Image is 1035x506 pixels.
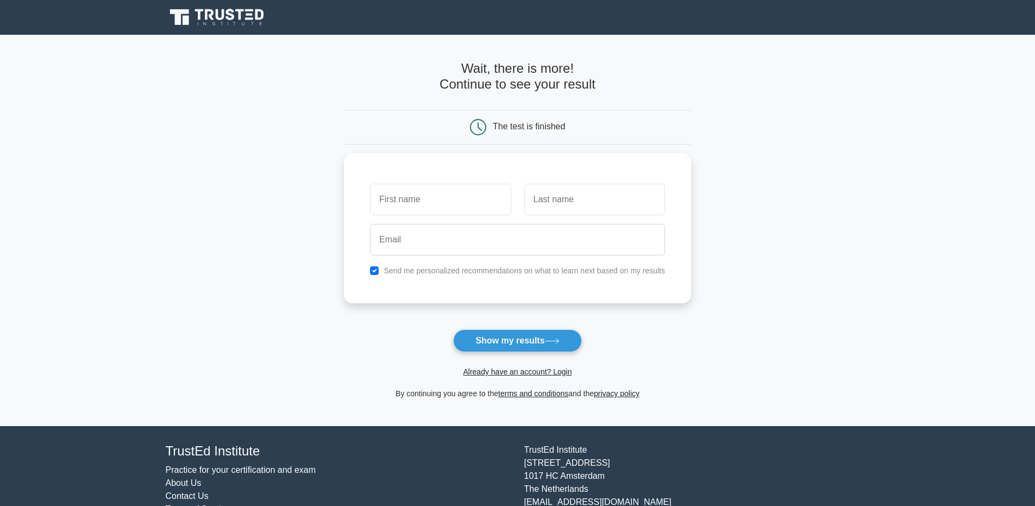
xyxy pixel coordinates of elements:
[384,266,665,275] label: Send me personalized recommendations on what to learn next based on my results
[337,387,698,400] div: By continuing you agree to the and the
[166,491,209,501] a: Contact Us
[498,389,568,398] a: terms and conditions
[370,224,665,255] input: Email
[463,367,572,376] a: Already have an account? Login
[166,465,316,474] a: Practice for your certification and exam
[594,389,639,398] a: privacy policy
[344,61,691,92] h4: Wait, there is more! Continue to see your result
[166,443,511,459] h4: TrustEd Institute
[493,122,565,131] div: The test is finished
[166,478,202,488] a: About Us
[453,329,581,352] button: Show my results
[524,184,665,215] input: Last name
[370,184,511,215] input: First name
